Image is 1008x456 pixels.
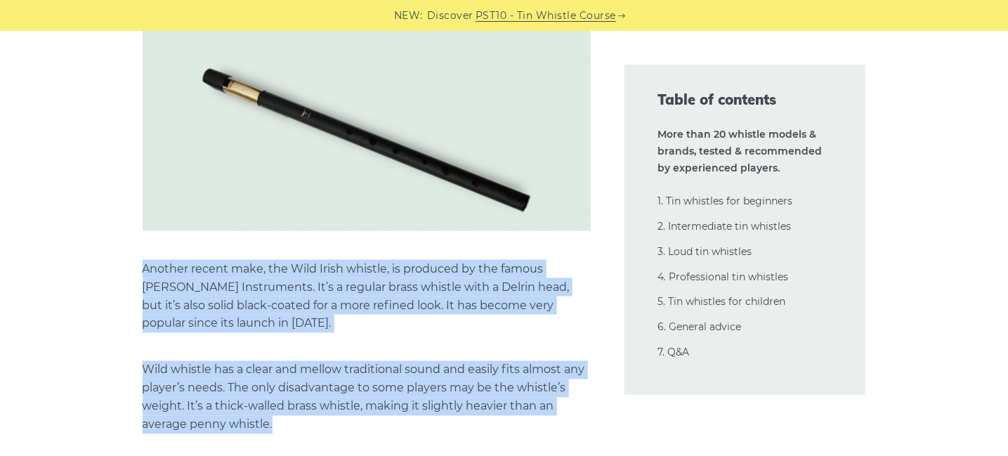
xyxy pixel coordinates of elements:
a: 5. Tin whistles for children [658,295,786,308]
a: 4. Professional tin whistles [658,271,789,283]
p: Wild whistle has a clear and mellow traditional sound and easily fits almost any player’s needs. ... [143,361,591,434]
p: Another recent make, the Wild Irish whistle, is produced by the famous [PERSON_NAME] Instruments.... [143,260,591,333]
span: NEW: [394,8,423,24]
a: 2. Intermediate tin whistles [658,220,792,233]
strong: More than 20 whistle models & brands, tested & recommended by experienced players. [658,128,823,174]
a: 7. Q&A [658,346,690,358]
span: Discover [427,8,473,24]
img: McNeela's Wild Tin Whistle [143,24,591,231]
a: PST10 - Tin Whistle Course [476,8,616,24]
a: 6. General advice [658,320,742,333]
span: Table of contents [658,90,832,110]
a: 3. Loud tin whistles [658,245,752,258]
a: 1. Tin whistles for beginners [658,195,793,207]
